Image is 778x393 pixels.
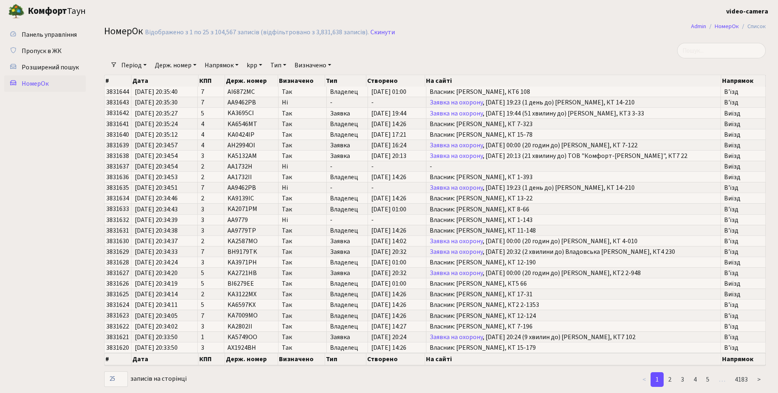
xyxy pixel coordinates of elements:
[282,249,323,255] span: Так
[430,217,717,223] span: Власник: [PERSON_NAME], КТ 1-143
[135,195,194,202] span: [DATE] 20:34:46
[102,4,123,18] button: Переключити навігацію
[430,333,483,342] a: Заявка на охорону
[8,3,25,20] img: logo.png
[225,75,278,87] th: Держ. номер
[430,98,483,107] a: Заявка на охорону
[282,174,323,180] span: Так
[106,279,129,288] span: 3831626
[282,89,323,95] span: Так
[724,110,762,117] span: Виїзд
[28,4,86,18] span: Таун
[430,238,717,244] span: , [DATE] 00:00 (20 годин до) [PERSON_NAME], КТ 4-010
[135,131,194,138] span: [DATE] 20:35:12
[282,270,323,276] span: Так
[430,183,483,192] a: Заявка на охорону
[282,291,323,298] span: Так
[371,227,423,234] span: [DATE] 14:26
[371,121,423,127] span: [DATE] 14:26
[135,184,194,191] span: [DATE] 20:34:51
[430,291,717,298] span: Власник: [PERSON_NAME], КТ 17-31
[282,334,323,340] span: Так
[135,174,194,180] span: [DATE] 20:34:53
[106,141,129,150] span: 3831639
[135,344,194,351] span: [DATE] 20:33:50
[371,280,423,287] span: [DATE] 01:00
[371,195,423,202] span: [DATE] 14:26
[726,7,768,16] b: video-camera
[282,280,323,287] span: Так
[227,279,254,288] span: BI6279EE
[651,372,664,387] a: 1
[330,344,364,351] span: Владелец
[201,259,221,266] span: 3
[267,58,290,72] a: Тип
[201,153,221,159] span: 3
[425,353,721,365] th: На сайті
[371,163,423,170] span: -
[227,130,254,139] span: KA0424IP
[371,313,423,319] span: [DATE] 14:26
[135,142,194,149] span: [DATE] 20:34:57
[106,343,129,352] span: 3831620
[430,99,717,106] span: , [DATE] 19:23 (1 день до) [PERSON_NAME], КТ 14-210
[724,323,762,330] span: В'їзд
[282,131,323,138] span: Так
[4,59,86,75] a: Розширений пошук
[201,291,221,298] span: 2
[201,217,221,223] span: 3
[135,323,194,330] span: [DATE] 20:34:02
[430,323,717,330] span: Власник: [PERSON_NAME], КТ 7-196
[227,333,257,342] span: KA5749OO
[330,302,364,308] span: Владелец
[227,226,256,235] span: AA9779TP
[201,238,221,244] span: 2
[118,58,150,72] a: Період
[371,249,423,255] span: [DATE] 20:32
[106,237,129,246] span: 3831630
[325,75,366,87] th: Тип
[430,131,717,138] span: Власник: [PERSON_NAME], КТ 15-78
[135,238,194,244] span: [DATE] 20:34:37
[227,311,258,320] span: KA7009MO
[282,184,323,191] span: Ні
[201,249,221,255] span: 7
[430,121,717,127] span: Власник: [PERSON_NAME], КТ 7-323
[22,47,62,56] span: Пропуск в ЖК
[724,280,762,287] span: Виїзд
[201,280,221,287] span: 5
[105,75,132,87] th: #
[201,302,221,308] span: 5
[135,270,194,276] span: [DATE] 20:34:20
[22,30,77,39] span: Панель управління
[430,184,717,191] span: , [DATE] 19:23 (1 день до) [PERSON_NAME], КТ 14-210
[227,194,254,203] span: KA9139IC
[330,163,364,170] span: -
[282,195,323,202] span: Так
[677,43,766,58] input: Пошук...
[371,302,423,308] span: [DATE] 14:26
[430,269,483,278] a: Заявка на охорону
[371,153,423,159] span: [DATE] 20:13
[132,75,199,87] th: Дата
[4,27,86,43] a: Панель управління
[282,217,323,223] span: Ні
[227,98,256,107] span: AA9462PB
[430,151,483,160] a: Заявка на охорону
[201,206,221,213] span: 3
[371,344,423,351] span: [DATE] 14:26
[330,313,364,319] span: Владелец
[371,131,423,138] span: [DATE] 17:21
[430,109,483,118] a: Заявка на охорону
[430,89,717,95] span: Власник: [PERSON_NAME], КТ6 108
[282,121,323,127] span: Так
[106,247,129,256] span: 3831629
[106,258,129,267] span: 3831628
[371,184,423,191] span: -
[330,184,364,191] span: -
[135,163,194,170] span: [DATE] 20:34:54
[106,205,129,214] span: 3831633
[135,249,194,255] span: [DATE] 20:34:33
[135,302,194,308] span: [DATE] 20:34:11
[278,75,325,87] th: Визначено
